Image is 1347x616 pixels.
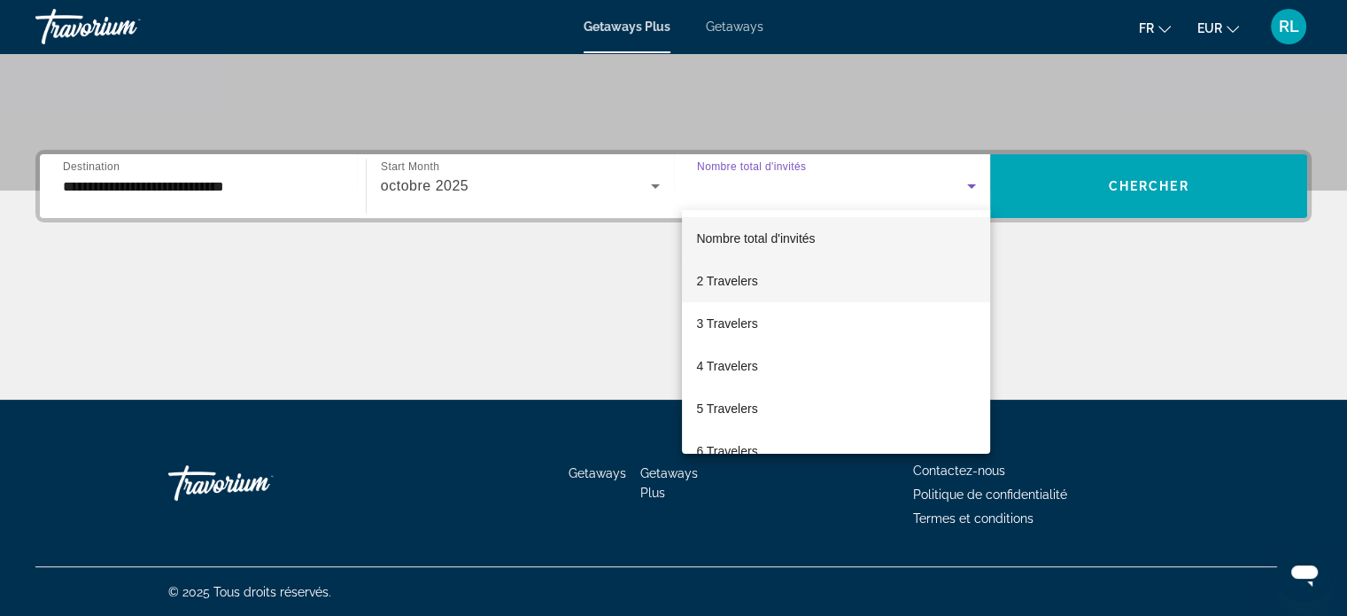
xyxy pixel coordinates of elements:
[696,398,757,419] span: 5 Travelers
[696,313,757,334] span: 3 Travelers
[696,441,757,462] span: 6 Travelers
[1276,545,1333,602] iframe: Bouton de lancement de la fenêtre de messagerie
[696,270,757,292] span: 2 Travelers
[696,231,815,246] span: Nombre total d'invités
[696,355,757,377] span: 4 Travelers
